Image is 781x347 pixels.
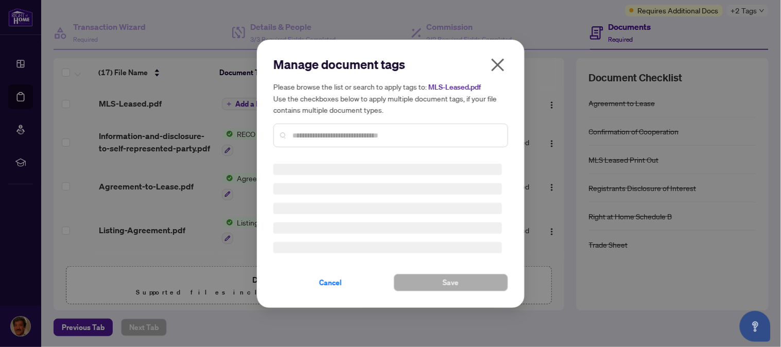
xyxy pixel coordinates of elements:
[319,274,342,291] span: Cancel
[273,56,508,73] h2: Manage document tags
[394,274,508,291] button: Save
[490,57,506,73] span: close
[273,81,508,115] h5: Please browse the list or search to apply tags to: Use the checkboxes below to apply multiple doc...
[428,82,481,92] span: MLS-Leased.pdf
[273,274,388,291] button: Cancel
[740,311,771,342] button: Open asap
